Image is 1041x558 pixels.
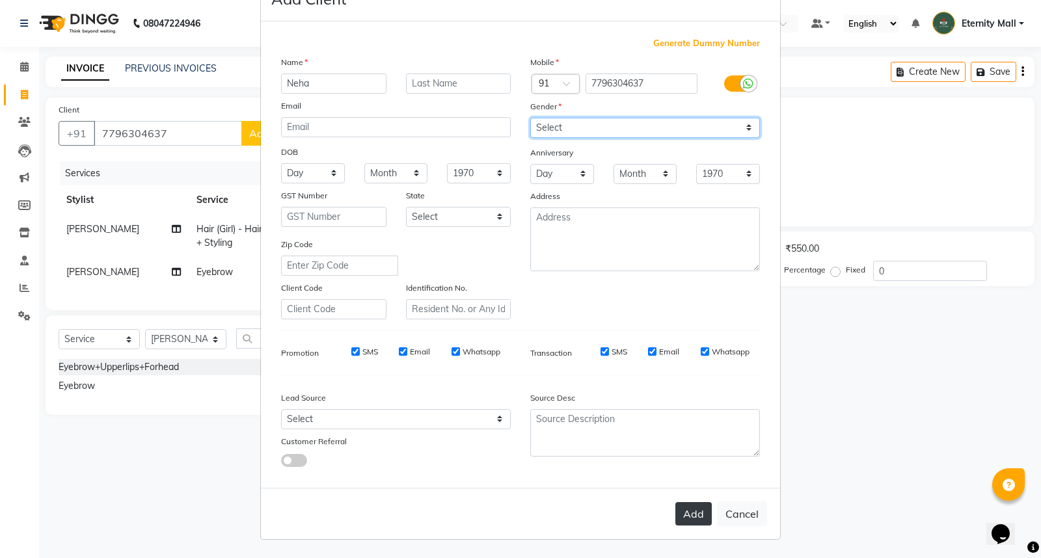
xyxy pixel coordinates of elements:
[659,346,679,358] label: Email
[530,191,560,202] label: Address
[281,117,511,137] input: Email
[281,57,308,68] label: Name
[530,347,572,359] label: Transaction
[675,502,712,525] button: Add
[362,346,378,358] label: SMS
[281,207,386,227] input: GST Number
[281,392,326,404] label: Lead Source
[653,37,760,50] span: Generate Dummy Number
[281,282,323,294] label: Client Code
[281,347,319,359] label: Promotion
[281,146,298,158] label: DOB
[712,346,750,358] label: Whatsapp
[986,506,1028,545] iframe: chat widget
[530,147,573,159] label: Anniversary
[281,299,386,319] input: Client Code
[530,57,559,68] label: Mobile
[410,346,430,358] label: Email
[281,100,301,112] label: Email
[281,436,347,447] label: Customer Referral
[281,190,327,202] label: GST Number
[612,346,627,358] label: SMS
[406,73,511,94] input: Last Name
[463,346,500,358] label: Whatsapp
[406,299,511,319] input: Resident No. or Any Id
[717,501,767,526] button: Cancel
[586,73,698,94] input: Mobile
[281,73,386,94] input: First Name
[281,256,398,276] input: Enter Zip Code
[406,190,425,202] label: State
[406,282,467,294] label: Identification No.
[530,101,561,113] label: Gender
[530,392,575,404] label: Source Desc
[281,239,313,250] label: Zip Code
